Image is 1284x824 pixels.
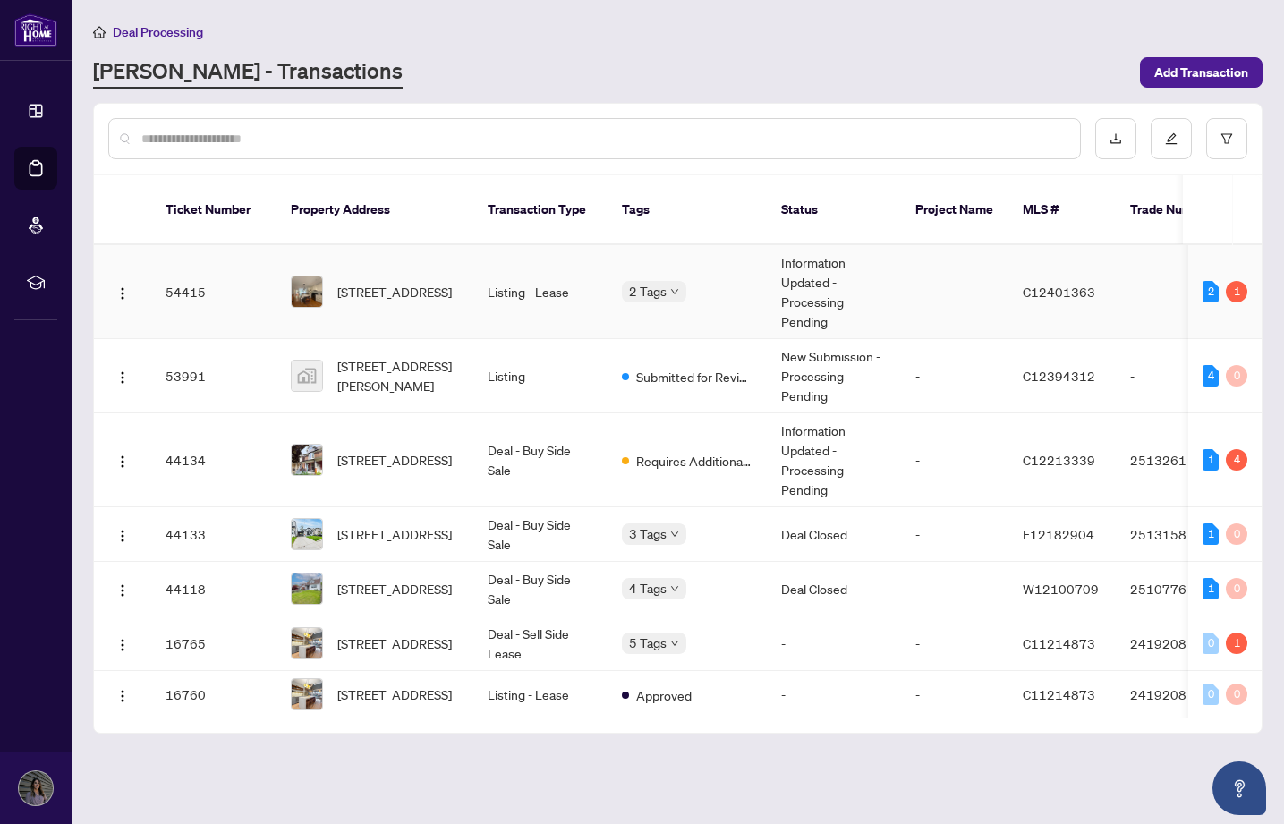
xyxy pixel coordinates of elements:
span: C12394312 [1023,368,1095,384]
td: - [767,616,901,671]
span: C12401363 [1023,284,1095,300]
td: 16765 [151,616,276,671]
img: Profile Icon [19,771,53,805]
span: [STREET_ADDRESS] [337,282,452,302]
th: MLS # [1008,175,1116,245]
span: Approved [636,685,692,705]
td: 44118 [151,562,276,616]
td: 53991 [151,339,276,413]
button: filter [1206,118,1247,159]
span: [STREET_ADDRESS] [337,450,452,470]
div: 0 [1226,684,1247,705]
td: Deal Closed [767,562,901,616]
div: 4 [1226,449,1247,471]
img: Logo [115,583,130,598]
img: Logo [115,454,130,469]
td: Listing - Lease [473,671,608,718]
button: Logo [108,574,137,603]
td: 2513158 [1116,507,1241,562]
img: thumbnail-img [292,361,322,391]
img: Logo [115,689,130,703]
td: - [901,562,1008,616]
span: [STREET_ADDRESS] [337,524,452,544]
div: 2 [1203,281,1219,302]
td: - [901,339,1008,413]
a: [PERSON_NAME] - Transactions [93,56,403,89]
td: 2419208 [1116,671,1241,718]
td: 2513261 [1116,413,1241,507]
img: Logo [115,286,130,301]
div: 0 [1226,578,1247,599]
td: Deal - Buy Side Sale [473,507,608,562]
span: down [670,639,679,648]
button: Add Transaction [1140,57,1263,88]
td: 44134 [151,413,276,507]
span: down [670,287,679,296]
td: - [901,507,1008,562]
span: C11214873 [1023,686,1095,702]
div: 0 [1226,523,1247,545]
span: C11214873 [1023,635,1095,651]
img: Logo [115,370,130,385]
img: logo [14,13,57,47]
span: Deal Processing [113,24,203,40]
div: 1 [1203,578,1219,599]
td: - [901,245,1008,339]
img: thumbnail-img [292,679,322,709]
td: New Submission - Processing Pending [767,339,901,413]
td: Information Updated - Processing Pending [767,245,901,339]
div: 1 [1203,523,1219,545]
span: download [1110,132,1122,145]
button: Open asap [1212,761,1266,815]
span: 2 Tags [629,281,667,302]
div: 4 [1203,365,1219,387]
th: Status [767,175,901,245]
span: Add Transaction [1154,58,1248,87]
th: Ticket Number [151,175,276,245]
span: down [670,530,679,539]
td: - [767,671,901,718]
th: Project Name [901,175,1008,245]
td: - [901,413,1008,507]
img: thumbnail-img [292,445,322,475]
td: 2419208 [1116,616,1241,671]
span: W12100709 [1023,581,1099,597]
td: - [901,616,1008,671]
button: edit [1151,118,1192,159]
div: 0 [1226,365,1247,387]
span: Requires Additional Docs [636,451,753,471]
th: Property Address [276,175,473,245]
span: E12182904 [1023,526,1094,542]
button: Logo [108,361,137,390]
button: Logo [108,446,137,474]
th: Tags [608,175,767,245]
div: 0 [1203,684,1219,705]
span: 3 Tags [629,523,667,544]
img: thumbnail-img [292,276,322,307]
td: 16760 [151,671,276,718]
span: home [93,26,106,38]
button: Logo [108,520,137,548]
div: 1 [1203,449,1219,471]
span: edit [1165,132,1178,145]
td: 54415 [151,245,276,339]
img: thumbnail-img [292,519,322,549]
td: Deal - Sell Side Lease [473,616,608,671]
td: - [1116,245,1241,339]
td: Deal - Buy Side Sale [473,562,608,616]
span: [STREET_ADDRESS][PERSON_NAME] [337,356,459,395]
span: Submitted for Review [636,367,753,387]
td: Deal - Buy Side Sale [473,413,608,507]
td: 44133 [151,507,276,562]
img: thumbnail-img [292,628,322,658]
button: Logo [108,629,137,658]
span: [STREET_ADDRESS] [337,579,452,599]
th: Trade Number [1116,175,1241,245]
span: 4 Tags [629,578,667,599]
td: - [1116,339,1241,413]
td: Information Updated - Processing Pending [767,413,901,507]
th: Transaction Type [473,175,608,245]
td: Listing - Lease [473,245,608,339]
span: [STREET_ADDRESS] [337,633,452,653]
button: Logo [108,277,137,306]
